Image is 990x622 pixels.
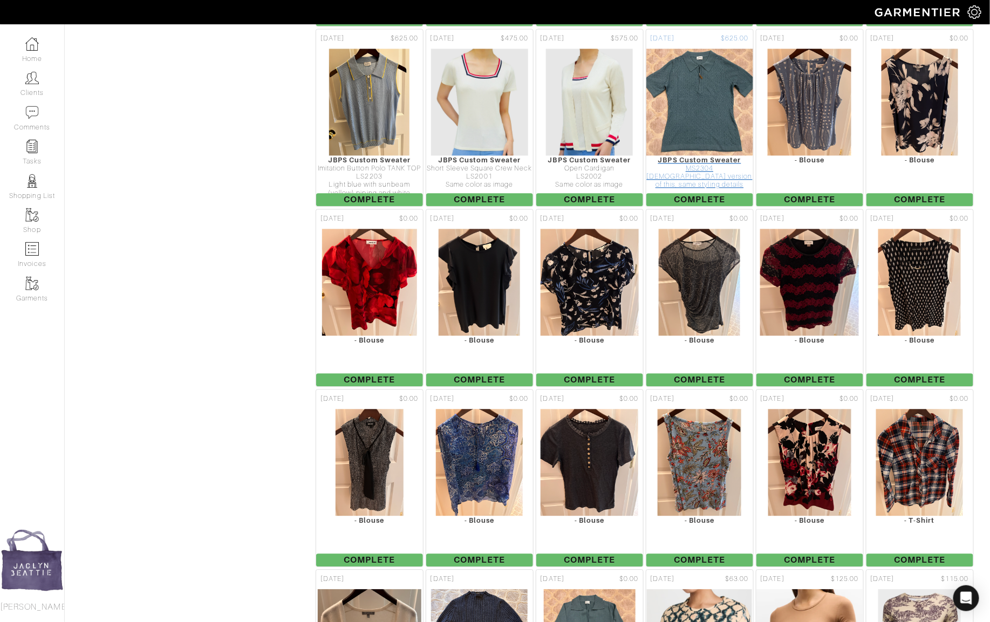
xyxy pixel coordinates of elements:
[316,156,423,164] div: JBPS Custom Sweater
[426,181,533,189] div: Same color as image
[866,553,973,566] span: Complete
[968,5,981,19] img: gear-icon-white-bd11855cb880d31180b6d7d6211b90ccbf57a29d726f0c71d8c61bd08dd39cc2.png
[871,574,895,584] span: [DATE]
[536,165,643,173] div: Open Cardigan
[646,553,753,566] span: Complete
[438,228,521,336] img: P2J9bUMDMbzPvH4QFhHoSyyn
[545,48,633,156] img: b81TjVLZqAD5zZvhHBfnbyoP
[399,394,418,404] span: $0.00
[509,394,528,404] span: $0.00
[425,388,535,568] a: [DATE] $0.00 - Blouse Complete
[866,516,973,524] div: - T-Shirt
[316,373,423,386] span: Complete
[315,28,425,208] a: [DATE] $625.00 JBPS Custom Sweater Imitation Button Polo TANK TOP LS2203 Light blue with sunbeam ...
[866,193,973,206] span: Complete
[755,208,865,388] a: [DATE] $0.00 - Blouse Complete
[536,516,643,524] div: - Blouse
[756,193,863,206] span: Complete
[426,193,533,206] span: Complete
[541,574,564,584] span: [DATE]
[646,193,753,206] span: Complete
[950,214,968,224] span: $0.00
[425,28,535,208] a: [DATE] $475.00 JBPS Custom Sweater Short Sleeve Square Crew Neck LS2001 Same color as image Complete
[871,33,895,44] span: [DATE]
[839,214,858,224] span: $0.00
[646,165,753,173] div: MS2304
[535,388,645,568] a: [DATE] $0.00 - Blouse Complete
[881,48,959,156] img: BZPeEtT7oPoUG5U7cYvuicYQ
[619,574,638,584] span: $0.00
[399,214,418,224] span: $0.00
[25,174,39,188] img: stylists-icon-eb353228a002819b7ec25b43dbf5f0378dd9e0616d9560372ff212230b889e62.png
[25,242,39,256] img: orders-icon-0abe47150d42831381b5fb84f609e132dff9fe21cb692f30cb5eec754e2cba89.png
[870,3,968,22] img: garmentier-logo-header-white-b43fb05a5012e4ada735d5af1a66efaba907eab6374d6393d1fbf88cb4ef424d.png
[646,156,753,164] div: JBPS Custom Sweater
[876,408,964,516] img: bqpoynsPkdKeqDyozqN4zDkr
[320,574,344,584] span: [DATE]
[953,585,979,611] div: Open Intercom Messenger
[425,208,535,388] a: [DATE] $0.00 - Blouse Complete
[316,173,423,181] div: LS2203
[871,214,895,224] span: [DATE]
[721,33,748,44] span: $625.00
[316,516,423,524] div: - Blouse
[871,394,895,404] span: [DATE]
[760,228,859,336] img: yaCnno4xfi9BgKsFcp5Xbb1R
[831,574,858,584] span: $125.00
[651,214,674,224] span: [DATE]
[761,214,784,224] span: [DATE]
[756,336,863,344] div: - Blouse
[729,394,748,404] span: $0.00
[761,574,784,584] span: [DATE]
[426,336,533,344] div: - Blouse
[768,408,852,516] img: THRK134ZJ1uysBKw9yRJbtEU
[865,28,975,208] a: [DATE] $0.00 - Blouse Complete
[941,574,968,584] span: $115.00
[619,214,638,224] span: $0.00
[329,48,410,156] img: SfCuTVfKj6bHtotD6gxmptQH
[755,28,865,208] a: [DATE] $0.00 - Blouse Complete
[316,165,423,173] div: Imitation Button Polo TANK TOP
[25,71,39,85] img: clients-icon-6bae9207a08558b7cb47a8932f037763ab4055f8c8b6bfacd5dc20c3e0201464.png
[316,181,423,206] div: Light blue with sunbeam (yellow) piping and white buttoons
[651,574,674,584] span: [DATE]
[335,408,404,516] img: wY5XvsQ9oZwHTYBTZAgPB8n3
[431,48,529,156] img: aL9AW5op9z2b8aRbb4GfLmFj
[756,156,863,164] div: - Blouse
[536,181,643,189] div: Same color as image
[25,37,39,51] img: dashboard-icon-dbcd8f5a0b271acd01030246c82b418ddd0df26cd7fceb0bd07c9910d44c42f6.png
[866,156,973,164] div: - Blouse
[646,373,753,386] span: Complete
[767,48,852,156] img: KvqP4utQaAqPThKzXuw9b6FV
[878,228,961,336] img: 6arYoE1CvLe8vyrHhncF6D3n
[619,394,638,404] span: $0.00
[426,516,533,524] div: - Blouse
[435,408,523,516] img: 4C1oAtVKpVNc7WP7skAZXsf1
[501,33,528,44] span: $475.00
[426,156,533,164] div: JBPS Custom Sweater
[657,408,742,516] img: 1YbtXPaFuCRHqGCYsjmbKcPv
[431,214,454,224] span: [DATE]
[426,173,533,181] div: LS2001
[729,214,748,224] span: $0.00
[640,48,759,156] img: 7UBcYFyGz3nMFcffNNH3Z98N
[651,394,674,404] span: [DATE]
[611,33,638,44] span: $575.00
[316,193,423,206] span: Complete
[645,28,755,208] a: [DATE] $625.00 JBPS Custom Sweater MS2304 [DEMOGRAPHIC_DATA] version of this, same styling detail...
[756,516,863,524] div: - Blouse
[645,388,755,568] a: [DATE] $0.00 - Blouse Complete
[540,408,639,516] img: CqejYtZyw4dSdx4BTKVeWk4o
[839,33,858,44] span: $0.00
[316,336,423,344] div: - Blouse
[761,394,784,404] span: [DATE]
[536,193,643,206] span: Complete
[320,394,344,404] span: [DATE]
[756,553,863,566] span: Complete
[761,33,784,44] span: [DATE]
[322,228,418,336] img: uKkQf86sP6A8Pp9Rrjrzi5mq
[541,214,564,224] span: [DATE]
[756,373,863,386] span: Complete
[316,553,423,566] span: Complete
[541,394,564,404] span: [DATE]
